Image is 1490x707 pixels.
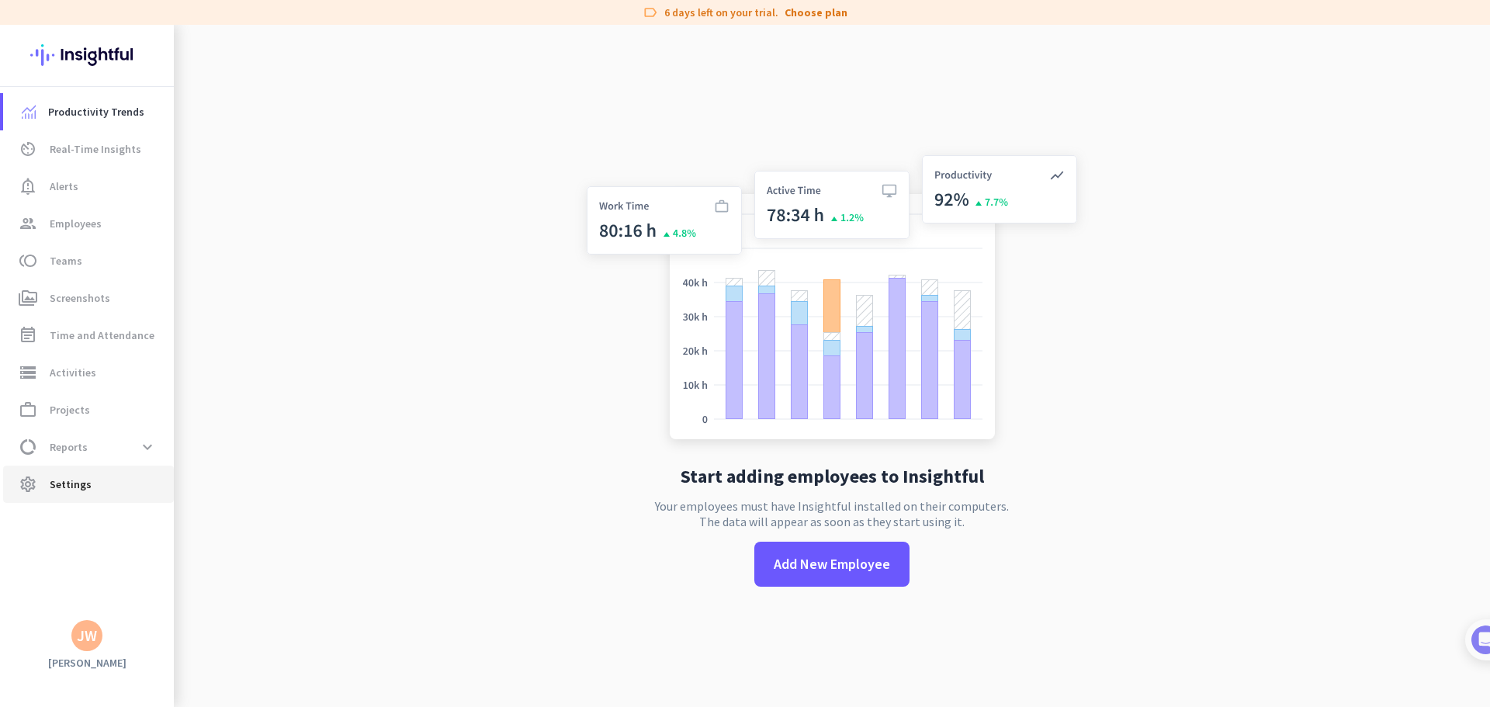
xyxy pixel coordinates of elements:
[19,177,37,196] i: notification_important
[19,140,37,158] i: av_timer
[19,475,37,494] i: settings
[50,363,96,382] span: Activities
[754,542,910,587] button: Add New Employee
[50,400,90,419] span: Projects
[19,251,37,270] i: toll
[48,102,144,121] span: Productivity Trends
[774,554,890,574] span: Add New Employee
[3,466,174,503] a: settingsSettings
[50,214,102,233] span: Employees
[3,205,174,242] a: groupEmployees
[655,498,1009,529] p: Your employees must have Insightful installed on their computers. The data will appear as soon as...
[3,279,174,317] a: perm_mediaScreenshots
[50,438,88,456] span: Reports
[19,363,37,382] i: storage
[681,467,984,486] h2: Start adding employees to Insightful
[30,25,144,85] img: Insightful logo
[19,438,37,456] i: data_usage
[133,433,161,461] button: expand_more
[19,400,37,419] i: work_outline
[50,289,110,307] span: Screenshots
[50,140,141,158] span: Real-Time Insights
[50,251,82,270] span: Teams
[785,5,847,20] a: Choose plan
[3,168,174,205] a: notification_importantAlerts
[22,105,36,119] img: menu-item
[19,326,37,345] i: event_note
[3,242,174,279] a: tollTeams
[3,130,174,168] a: av_timerReal-Time Insights
[77,628,97,643] div: JW
[50,475,92,494] span: Settings
[50,326,154,345] span: Time and Attendance
[3,391,174,428] a: work_outlineProjects
[3,317,174,354] a: event_noteTime and Attendance
[3,354,174,391] a: storageActivities
[575,146,1089,455] img: no-search-results
[3,428,174,466] a: data_usageReportsexpand_more
[3,93,174,130] a: menu-itemProductivity Trends
[19,289,37,307] i: perm_media
[643,5,658,20] i: label
[19,214,37,233] i: group
[50,177,78,196] span: Alerts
